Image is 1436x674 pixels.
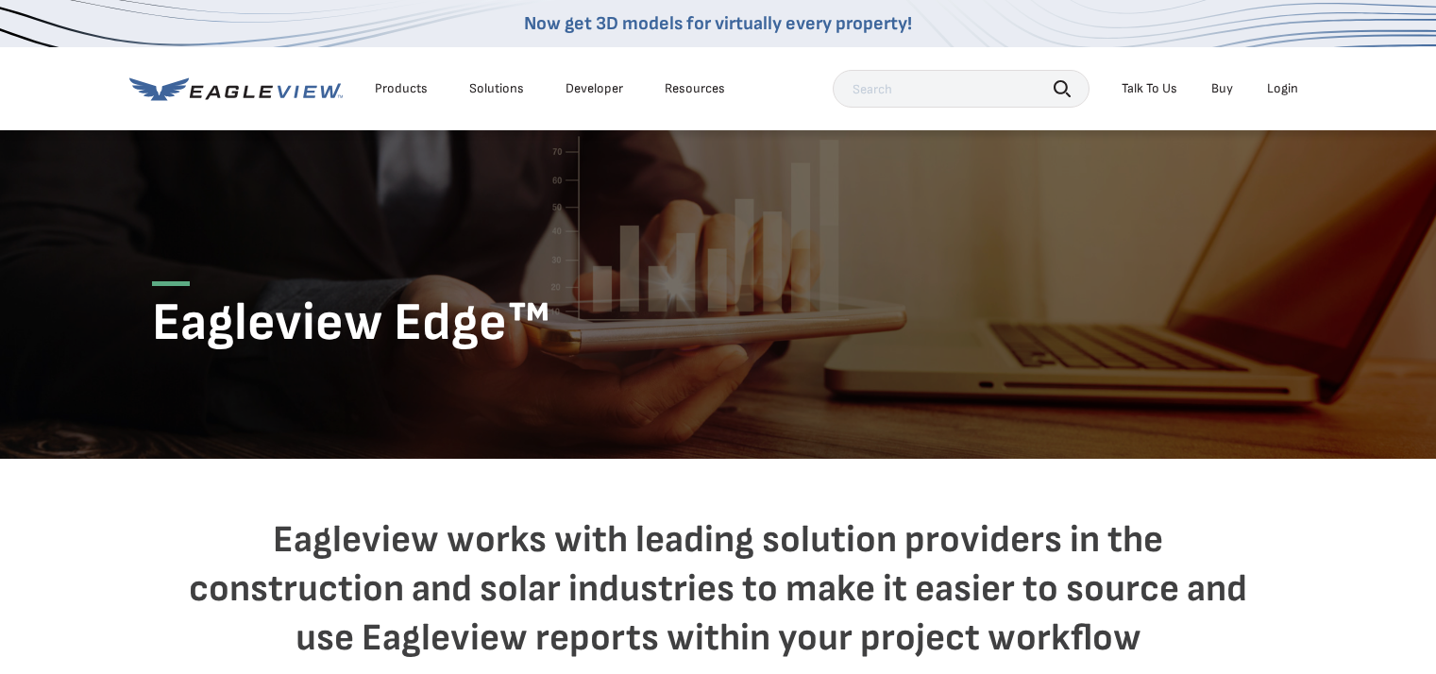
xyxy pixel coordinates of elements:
a: Developer [566,80,623,97]
a: Now get 3D models for virtually every property! [524,12,912,35]
div: Solutions [469,80,524,97]
h4: Eagleview works with leading solution providers in the construction and solar industries to make ... [180,515,1257,663]
h1: Eagleview Edge™ [152,281,1285,357]
div: Login [1267,80,1298,97]
div: Products [375,80,428,97]
a: Buy [1211,80,1233,97]
div: Talk To Us [1122,80,1177,97]
div: Resources [665,80,725,97]
input: Search [833,70,1090,108]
